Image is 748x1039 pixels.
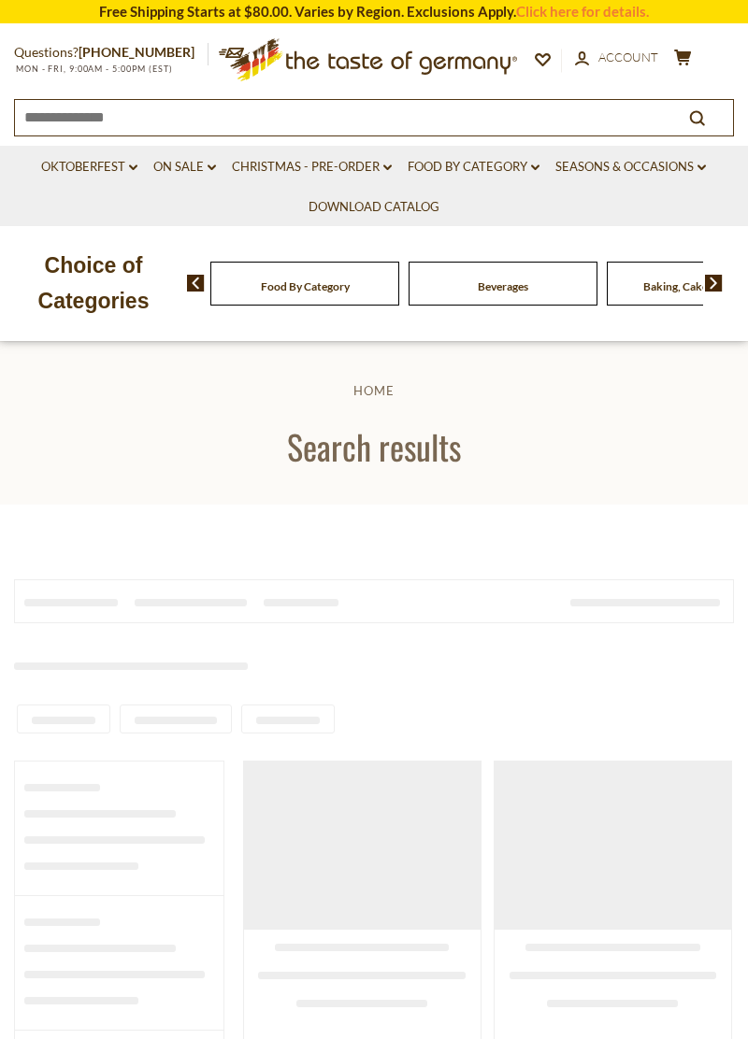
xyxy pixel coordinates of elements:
[41,157,137,178] a: Oktoberfest
[516,3,649,20] a: Click here for details.
[232,157,392,178] a: Christmas - PRE-ORDER
[705,275,723,292] img: next arrow
[309,197,439,218] a: Download Catalog
[58,425,690,467] h1: Search results
[478,279,528,293] a: Beverages
[353,383,395,398] a: Home
[14,64,173,74] span: MON - FRI, 9:00AM - 5:00PM (EST)
[575,48,658,68] a: Account
[598,50,658,64] span: Account
[408,157,539,178] a: Food By Category
[153,157,216,178] a: On Sale
[261,279,350,293] a: Food By Category
[79,44,194,60] a: [PHONE_NUMBER]
[187,275,205,292] img: previous arrow
[555,157,706,178] a: Seasons & Occasions
[14,41,209,64] p: Questions?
